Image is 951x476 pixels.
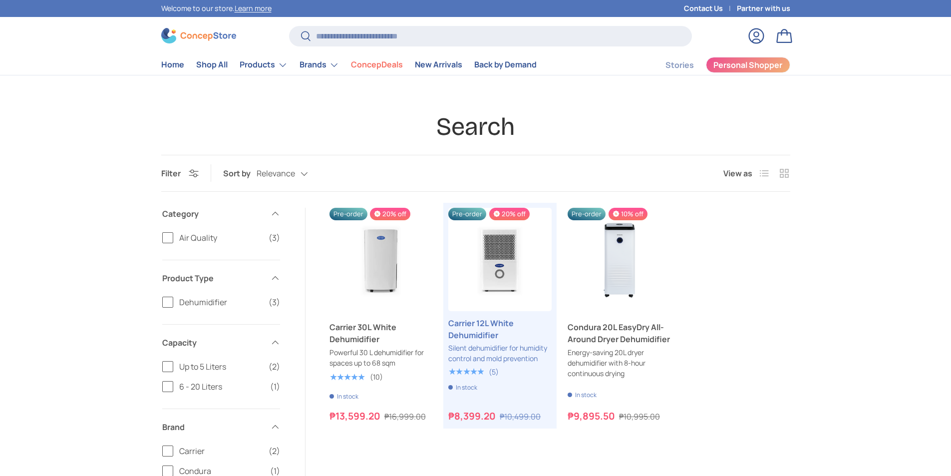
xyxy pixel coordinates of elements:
img: ConcepStore [161,28,236,43]
a: Back by Demand [474,55,537,74]
span: Up to 5 Liters [179,361,263,373]
span: 10% off [609,208,647,220]
a: Carrier 30L White Dehumidifier [329,321,433,345]
nav: Primary [161,55,537,75]
a: Carrier 12L White Dehumidifier [448,208,552,311]
h1: Search [161,111,790,142]
span: Capacity [162,337,264,349]
a: Stories [665,55,694,75]
a: Condura 20L EasyDry All-Around Dryer Dehumidifier [568,321,671,345]
summary: Category [162,196,280,232]
a: Carrier 30L White Dehumidifier [329,208,433,311]
a: Carrier 12L White Dehumidifier [448,317,552,341]
label: Sort by [223,167,257,179]
span: (2) [269,361,280,373]
a: Brands [300,55,339,75]
span: Category [162,208,264,220]
span: 20% off [370,208,410,220]
a: ConcepDeals [351,55,403,74]
span: Dehumidifier [179,296,263,308]
a: Learn more [235,3,272,13]
summary: Product Type [162,260,280,296]
span: 20% off [489,208,530,220]
a: New Arrivals [415,55,462,74]
nav: Secondary [641,55,790,75]
span: Air Quality [179,232,263,244]
summary: Brand [162,409,280,445]
p: Welcome to our store. [161,3,272,14]
span: Personal Shopper [713,61,782,69]
span: Pre-order [448,208,486,220]
span: (3) [269,296,280,308]
a: Shop All [196,55,228,74]
span: (1) [270,381,280,393]
a: Condura 20L EasyDry All-Around Dryer Dehumidifier [568,208,671,311]
a: Home [161,55,184,74]
a: Products [240,55,288,75]
span: View as [723,167,752,179]
span: Filter [161,168,181,179]
span: Pre-order [568,208,606,220]
span: Pre-order [329,208,367,220]
span: Relevance [257,169,295,178]
summary: Brands [294,55,345,75]
a: Partner with us [737,3,790,14]
span: (3) [269,232,280,244]
button: Relevance [257,165,328,182]
span: Product Type [162,272,264,284]
button: Filter [161,168,199,179]
a: Contact Us [684,3,737,14]
span: Brand [162,421,264,433]
summary: Capacity [162,325,280,361]
span: 6 - 20 Liters [179,381,264,393]
summary: Products [234,55,294,75]
span: Carrier [179,445,263,457]
a: Personal Shopper [706,57,790,73]
span: (2) [269,445,280,457]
